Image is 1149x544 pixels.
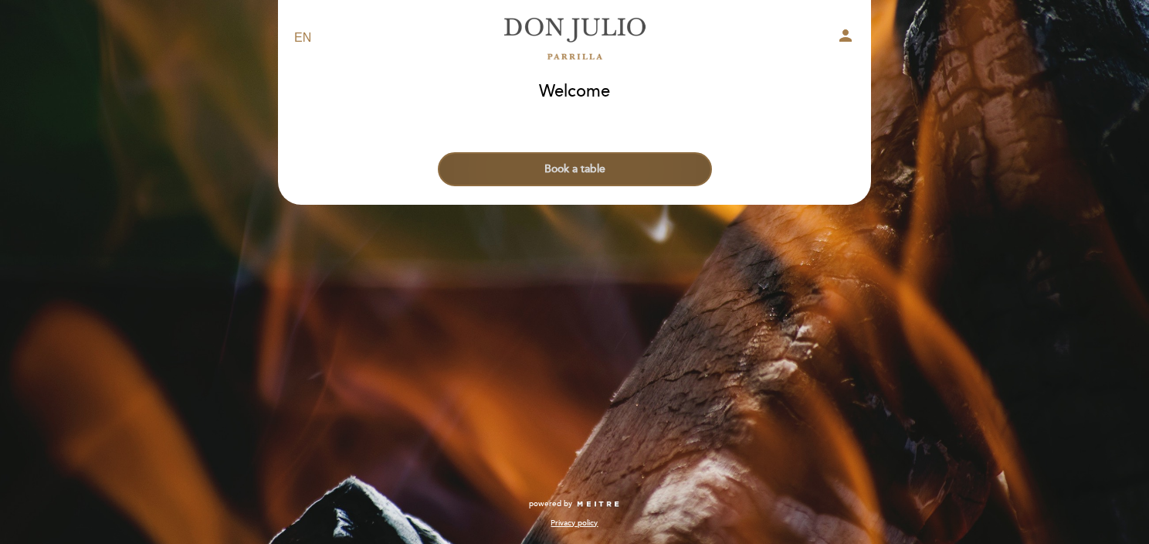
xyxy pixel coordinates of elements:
span: powered by [529,498,572,509]
a: Privacy policy [551,518,598,529]
h1: Welcome [539,83,610,101]
a: powered by [529,498,620,509]
img: MEITRE [576,501,620,508]
i: person [836,26,855,45]
a: [PERSON_NAME] [478,17,671,59]
button: Book a table [438,152,712,186]
button: person [836,26,855,50]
